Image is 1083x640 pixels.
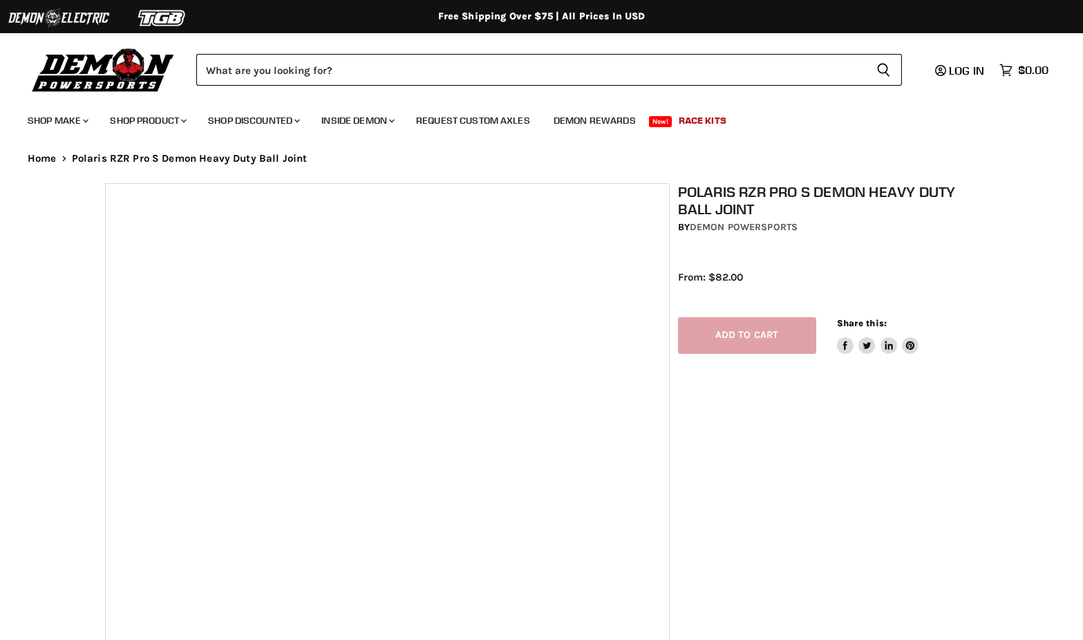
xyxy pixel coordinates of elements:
[949,64,984,77] span: Log in
[678,220,986,235] div: by
[406,106,540,135] a: Request Custom Axles
[929,64,992,77] a: Log in
[198,106,308,135] a: Shop Discounted
[111,5,214,31] img: TGB Logo 2
[1018,64,1048,77] span: $0.00
[100,106,195,135] a: Shop Product
[992,60,1055,80] a: $0.00
[668,106,737,135] a: Race Kits
[17,106,97,135] a: Shop Make
[543,106,646,135] a: Demon Rewards
[678,271,743,283] span: From: $82.00
[196,54,902,86] form: Product
[7,5,111,31] img: Demon Electric Logo 2
[865,54,902,86] button: Search
[649,116,672,127] span: New!
[837,318,887,328] span: Share this:
[196,54,865,86] input: Search
[678,183,986,218] h1: Polaris RZR Pro S Demon Heavy Duty Ball Joint
[311,106,403,135] a: Inside Demon
[690,221,798,233] a: Demon Powersports
[17,101,1045,135] ul: Main menu
[28,45,179,94] img: Demon Powersports
[837,317,919,354] aside: Share this:
[72,153,308,164] span: Polaris RZR Pro S Demon Heavy Duty Ball Joint
[28,153,57,164] a: Home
